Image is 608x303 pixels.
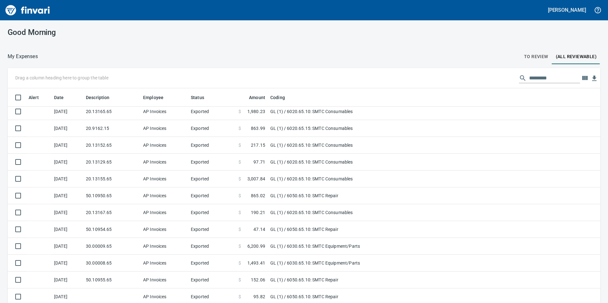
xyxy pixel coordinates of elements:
td: GL (1) / 6030.65.10: SMTC Equipment/Parts [268,255,427,272]
span: 190.21 [251,209,265,216]
span: $ [238,159,241,165]
td: AP Invoices [141,171,188,187]
td: GL (1) / 6050.65.10: SMTC Repair [268,272,427,288]
span: Amount [241,94,265,101]
td: 50.10954.65 [83,221,141,238]
td: AP Invoices [141,103,188,120]
span: Employee [143,94,163,101]
td: 20.13129.65 [83,154,141,171]
span: $ [238,192,241,199]
td: AP Invoices [141,221,188,238]
span: 1,980.23 [247,108,265,115]
td: AP Invoices [141,120,188,137]
td: Exported [188,171,236,187]
td: 50.10955.65 [83,272,141,288]
span: 217.15 [251,142,265,148]
td: 50.10950.65 [83,187,141,204]
span: $ [238,293,241,300]
td: AP Invoices [141,137,188,154]
td: 30.00008.65 [83,255,141,272]
button: Choose columns to display [580,73,590,83]
td: AP Invoices [141,255,188,272]
span: 1,493.41 [247,260,265,266]
td: GL (1) / 6020.65.10: SMTC Consumables [268,204,427,221]
span: Date [54,94,64,101]
td: 20.13165.65 [83,103,141,120]
td: [DATE] [52,187,83,204]
td: Exported [188,204,236,221]
td: AP Invoices [141,204,188,221]
span: Status [191,94,212,101]
span: $ [238,176,241,182]
td: GL (1) / 6020.65.15: SMTC Consumables [268,120,427,137]
td: [DATE] [52,137,83,154]
td: GL (1) / 6020.65.10: SMTC Consumables [268,137,427,154]
td: GL (1) / 6020.65.10: SMTC Consumables [268,154,427,171]
span: Description [86,94,118,101]
td: AP Invoices [141,272,188,288]
button: [PERSON_NAME] [546,5,588,15]
nav: breadcrumb [8,53,38,60]
span: Alert [29,94,47,101]
td: [DATE] [52,204,83,221]
td: [DATE] [52,272,83,288]
td: [DATE] [52,238,83,255]
span: To Review [524,53,548,61]
span: $ [238,260,241,266]
span: Alert [29,94,39,101]
button: Download Table [590,74,599,83]
td: AP Invoices [141,238,188,255]
span: $ [238,243,241,249]
td: 20.13155.65 [83,171,141,187]
td: Exported [188,120,236,137]
td: GL (1) / 6020.65.10: SMTC Consumables [268,103,427,120]
td: GL (1) / 6020.65.10: SMTC Consumables [268,171,427,187]
span: 6,200.99 [247,243,265,249]
td: Exported [188,272,236,288]
td: 20.13152.65 [83,137,141,154]
td: GL (1) / 6050.65.10: SMTC Repair [268,221,427,238]
td: AP Invoices [141,154,188,171]
td: 20.13167.65 [83,204,141,221]
span: Status [191,94,204,101]
span: Coding [270,94,285,101]
span: $ [238,142,241,148]
img: Finvari [4,3,52,18]
td: 30.00009.65 [83,238,141,255]
td: [DATE] [52,221,83,238]
span: 3,007.84 [247,176,265,182]
span: Amount [249,94,265,101]
span: 95.82 [253,293,265,300]
td: GL (1) / 6030.65.10: SMTC Equipment/Parts [268,238,427,255]
td: 20.9162.15 [83,120,141,137]
td: Exported [188,154,236,171]
td: Exported [188,187,236,204]
td: [DATE] [52,103,83,120]
span: 865.02 [251,192,265,199]
td: GL (1) / 6050.65.10: SMTC Repair [268,187,427,204]
span: Employee [143,94,172,101]
td: [DATE] [52,120,83,137]
span: $ [238,108,241,115]
td: Exported [188,221,236,238]
p: My Expenses [8,53,38,60]
span: $ [238,277,241,283]
td: [DATE] [52,171,83,187]
span: Coding [270,94,293,101]
td: AP Invoices [141,187,188,204]
span: Description [86,94,110,101]
td: Exported [188,137,236,154]
td: Exported [188,103,236,120]
td: Exported [188,255,236,272]
span: $ [238,209,241,216]
span: 863.99 [251,125,265,131]
span: $ [238,125,241,131]
span: $ [238,226,241,232]
td: [DATE] [52,255,83,272]
span: 97.71 [253,159,265,165]
td: [DATE] [52,154,83,171]
p: Drag a column heading here to group the table [15,75,108,81]
span: 47.14 [253,226,265,232]
h3: Good Morning [8,28,195,37]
